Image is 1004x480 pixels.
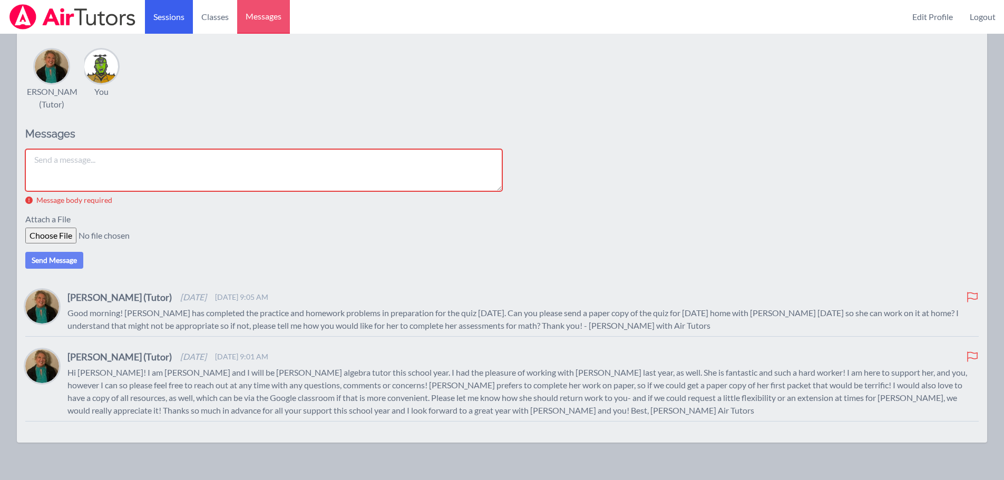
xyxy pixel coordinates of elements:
[94,85,109,98] div: You
[84,50,118,83] img: Jessica Duell
[25,349,59,383] img: Amy Ayers
[36,195,112,204] p: Message body required
[67,349,172,364] h4: [PERSON_NAME] (Tutor)
[67,290,172,305] h4: [PERSON_NAME] (Tutor)
[25,252,83,269] button: Send Message
[215,292,268,302] span: [DATE] 9:05 AM
[25,290,59,324] img: Amy Ayers
[35,50,69,83] img: Amy Ayers
[8,4,137,30] img: Airtutors Logo
[67,366,979,417] p: Hi [PERSON_NAME]! I am [PERSON_NAME] and I will be [PERSON_NAME] algebra tutor this school year. ...
[246,10,281,23] span: Messages
[67,307,979,332] p: Good morning! [PERSON_NAME] has completed the practice and homework problems in preparation for t...
[25,128,502,141] h2: Messages
[180,350,207,363] span: [DATE]
[180,291,207,303] span: [DATE]
[19,85,85,111] div: [PERSON_NAME] (Tutor)
[25,213,77,228] label: Attach a File
[215,351,268,362] span: [DATE] 9:01 AM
